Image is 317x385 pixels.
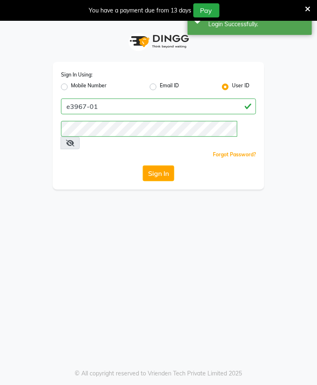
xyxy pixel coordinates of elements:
[71,82,107,92] label: Mobile Number
[143,165,174,181] button: Sign In
[160,82,179,92] label: Email ID
[193,3,219,17] button: Pay
[213,151,256,158] a: Forgot Password?
[61,121,237,137] input: Username
[125,29,192,54] img: logo1.svg
[208,20,306,29] div: Login Successfully.
[61,99,256,114] input: Username
[89,6,192,15] div: You have a payment due from 13 days
[232,82,249,92] label: User ID
[61,71,93,79] label: Sign In Using:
